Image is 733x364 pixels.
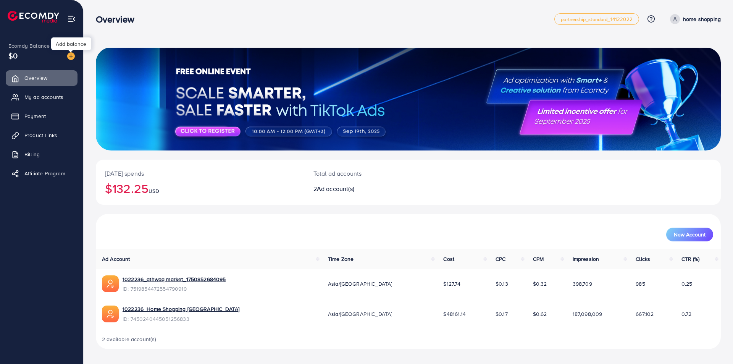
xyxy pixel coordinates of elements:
span: $0.17 [496,310,508,318]
span: $127.74 [443,280,460,288]
a: My ad accounts [6,89,77,105]
span: 985 [636,280,645,288]
a: home shopping [667,14,721,24]
span: Ad Account [102,255,130,263]
img: ic-ads-acc.e4c84228.svg [102,306,119,322]
span: Ecomdy Balance [8,42,50,50]
div: Add balance [51,37,91,50]
span: 0.72 [681,310,692,318]
p: home shopping [683,15,721,24]
img: image [67,52,75,60]
span: Cost [443,255,454,263]
span: USD [149,187,159,195]
span: Impression [573,255,599,263]
span: 2 available account(s) [102,335,157,343]
p: Total ad accounts [313,169,451,178]
a: 1022236_athwaq market_1750852684095 [123,275,226,283]
span: Payment [24,112,46,120]
a: Payment [6,108,77,124]
a: Affiliate Program [6,166,77,181]
span: partnership_standard_14122022 [561,17,633,22]
span: $0 [8,50,18,61]
button: New Account [666,228,713,241]
h2: $132.25 [105,181,295,196]
span: $0.32 [533,280,547,288]
span: Clicks [636,255,650,263]
span: $0.62 [533,310,547,318]
span: $48161.14 [443,310,465,318]
span: New Account [674,232,706,237]
span: 0.25 [681,280,693,288]
a: Product Links [6,128,77,143]
img: ic-ads-acc.e4c84228.svg [102,275,119,292]
span: My ad accounts [24,93,63,101]
a: Overview [6,70,77,86]
p: [DATE] spends [105,169,295,178]
span: Product Links [24,131,57,139]
span: ID: 7519854472554790919 [123,285,226,293]
h2: 2 [313,185,451,193]
span: Ad account(s) [317,184,354,193]
span: $0.13 [496,280,508,288]
span: ID: 7450240445051256833 [123,315,239,323]
img: logo [8,11,59,23]
span: 398,709 [573,280,592,288]
a: Billing [6,147,77,162]
span: Billing [24,150,40,158]
h3: Overview [96,14,140,25]
span: Asia/[GEOGRAPHIC_DATA] [328,310,392,318]
span: CPM [533,255,544,263]
span: Time Zone [328,255,354,263]
span: 667,102 [636,310,654,318]
a: 1022236_Home Shopping [GEOGRAPHIC_DATA] [123,305,239,313]
span: CPC [496,255,505,263]
span: Affiliate Program [24,170,65,177]
span: CTR (%) [681,255,699,263]
span: 187,098,009 [573,310,602,318]
a: partnership_standard_14122022 [554,13,639,25]
span: Overview [24,74,47,82]
img: menu [67,15,76,23]
span: Asia/[GEOGRAPHIC_DATA] [328,280,392,288]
